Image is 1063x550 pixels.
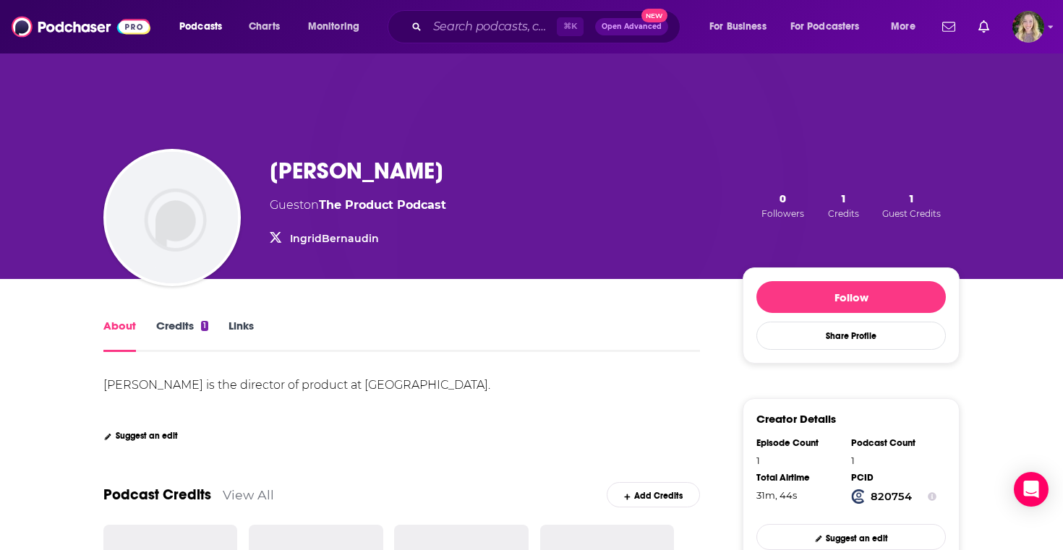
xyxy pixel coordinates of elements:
[1014,472,1049,507] div: Open Intercom Messenger
[973,14,995,39] a: Show notifications dropdown
[871,490,912,503] strong: 820754
[1012,11,1044,43] button: Show profile menu
[851,489,866,504] img: Podchaser Creator ID logo
[1012,11,1044,43] span: Logged in as lauren19365
[851,455,936,466] div: 1
[249,17,280,37] span: Charts
[12,13,150,40] img: Podchaser - Follow, Share and Rate Podcasts
[756,322,946,350] button: Share Profile
[308,17,359,37] span: Monitoring
[201,321,208,331] div: 1
[319,198,446,212] a: The Product Podcast
[229,319,254,352] a: Links
[557,17,584,36] span: ⌘ K
[223,487,274,502] a: View All
[851,472,936,484] div: PCID
[756,489,797,501] span: 31 minutes, 44 seconds
[756,455,842,466] div: 1
[595,18,668,35] button: Open AdvancedNew
[709,17,767,37] span: For Business
[270,198,304,212] span: Guest
[1012,11,1044,43] img: User Profile
[699,15,785,38] button: open menu
[103,431,178,441] a: Suggest an edit
[851,437,936,449] div: Podcast Count
[427,15,557,38] input: Search podcasts, credits, & more...
[239,15,289,38] a: Charts
[881,15,934,38] button: open menu
[304,198,446,212] span: on
[780,192,786,205] span: 0
[156,319,208,352] a: Credits1
[756,524,946,549] a: Suggest an edit
[882,208,941,219] span: Guest Credits
[824,191,863,220] button: 1Credits
[106,152,238,283] img: Ingrid Bernaudin
[290,232,379,245] a: IngridBernaudin
[602,23,662,30] span: Open Advanced
[908,192,915,205] span: 1
[103,378,490,392] div: [PERSON_NAME] is the director of product at [GEOGRAPHIC_DATA].
[641,9,667,22] span: New
[401,10,694,43] div: Search podcasts, credits, & more...
[756,437,842,449] div: Episode Count
[298,15,378,38] button: open menu
[179,17,222,37] span: Podcasts
[756,472,842,484] div: Total Airtime
[828,208,859,219] span: Credits
[840,192,847,205] span: 1
[757,191,808,220] button: 0Followers
[928,489,936,504] button: Show Info
[878,191,945,220] button: 1Guest Credits
[103,486,211,504] a: Podcast Credits
[891,17,915,37] span: More
[169,15,241,38] button: open menu
[790,17,860,37] span: For Podcasters
[756,412,836,426] h3: Creator Details
[936,14,961,39] a: Show notifications dropdown
[103,319,136,352] a: About
[781,15,881,38] button: open menu
[756,281,946,313] button: Follow
[270,157,443,185] h1: [PERSON_NAME]
[761,208,804,219] span: Followers
[607,482,700,507] a: Add Credits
